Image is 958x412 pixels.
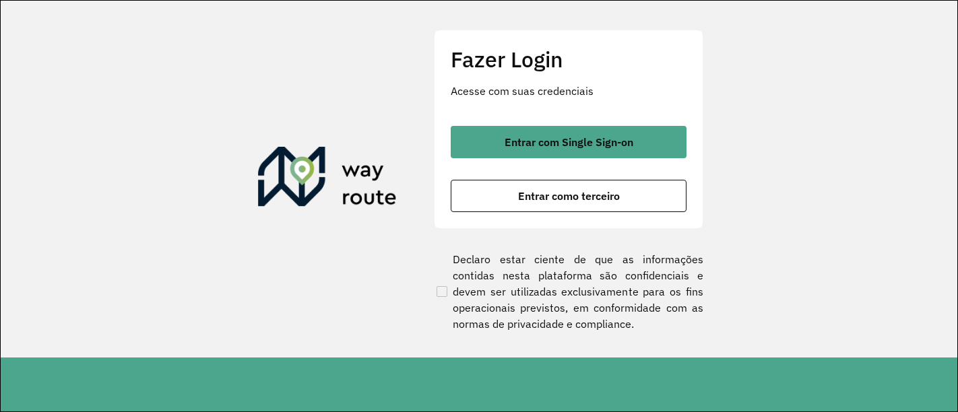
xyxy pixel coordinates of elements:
label: Declaro estar ciente de que as informações contidas nesta plataforma são confidenciais e devem se... [434,251,703,332]
span: Entrar com Single Sign-on [505,137,633,147]
span: Entrar como terceiro [518,191,620,201]
img: Roteirizador AmbevTech [258,147,397,211]
h2: Fazer Login [451,46,686,72]
button: button [451,126,686,158]
p: Acesse com suas credenciais [451,83,686,99]
button: button [451,180,686,212]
